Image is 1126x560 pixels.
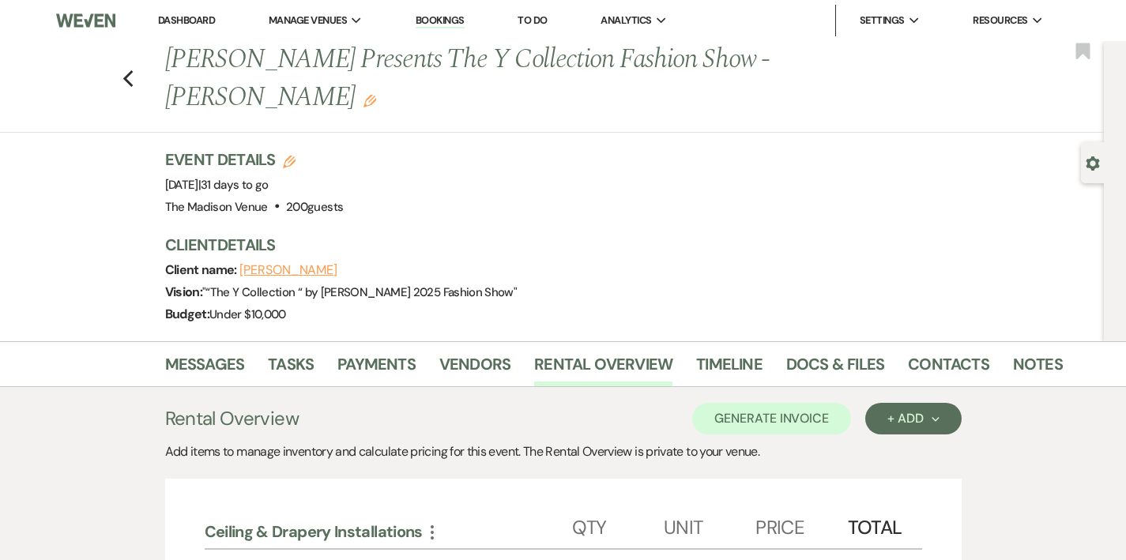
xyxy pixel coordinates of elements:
h3: Rental Overview [165,404,299,433]
div: Total [848,501,903,548]
a: Tasks [268,351,314,386]
img: Weven Logo [56,4,115,37]
a: Timeline [696,351,763,386]
span: " “The Y Collection “ by [PERSON_NAME] 2025 Fashion Show " [202,284,517,300]
a: Bookings [416,13,465,28]
span: Client name: [165,261,240,278]
a: Contacts [908,351,989,386]
span: 31 days to go [201,177,269,193]
h1: [PERSON_NAME] Presents The Y Collection Fashion Show - [PERSON_NAME] [165,41,873,116]
span: Budget: [165,306,210,322]
div: Price [755,501,847,548]
span: Vision: [165,284,203,300]
a: Payments [337,351,416,386]
button: Edit [363,93,376,107]
a: Messages [165,351,245,386]
div: Qty [572,501,664,548]
button: + Add [865,403,961,434]
span: Resources [973,13,1027,28]
span: | [198,177,269,193]
a: Dashboard [158,13,215,27]
span: 200 guests [286,199,343,215]
div: Ceiling & Drapery Installations [205,521,572,542]
span: Manage Venues [269,13,347,28]
a: Notes [1013,351,1063,386]
div: Add items to manage inventory and calculate pricing for this event. The Rental Overview is privat... [165,442,962,461]
span: The Madison Venue [165,199,268,215]
a: Vendors [439,351,510,386]
span: [DATE] [165,177,269,193]
span: Analytics [601,13,651,28]
div: + Add [887,412,939,425]
span: Under $10,000 [209,306,286,322]
div: Unit [664,501,755,548]
a: Rental Overview [534,351,672,386]
button: Generate Invoice [692,403,851,434]
a: Docs & Files [786,351,884,386]
button: Open lead details [1086,155,1100,170]
a: To Do [518,13,547,27]
button: [PERSON_NAME] [239,264,337,276]
h3: Client Details [165,234,1050,256]
span: Settings [860,13,905,28]
h3: Event Details [165,148,344,171]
